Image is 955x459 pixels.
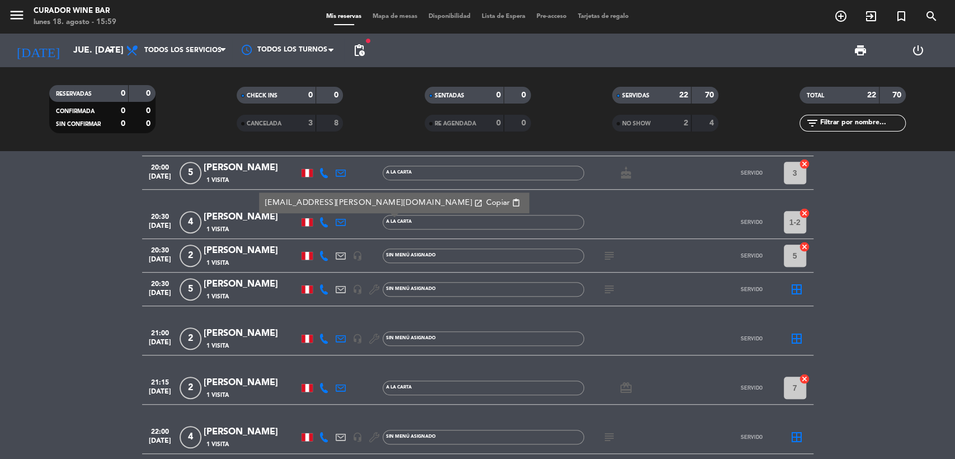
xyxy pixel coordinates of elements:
strong: 8 [334,119,341,127]
span: 22:00 [146,424,174,437]
span: print [854,44,867,57]
span: Pre-acceso [531,13,572,20]
span: CHECK INS [247,93,277,99]
strong: 0 [521,91,528,99]
span: SERVIDO [741,434,763,440]
span: [DATE] [146,388,174,401]
i: headset_mic [352,284,363,294]
button: SERVIDO [724,377,780,399]
span: 20:30 [146,243,174,256]
strong: 2 [684,119,688,127]
div: [PERSON_NAME] [204,326,299,341]
span: 21:00 [146,326,174,339]
strong: 0 [496,119,501,127]
span: SERVIDAS [622,93,650,99]
i: power_settings_new [911,44,925,57]
strong: 22 [679,91,688,99]
span: 20:30 [146,209,174,222]
span: [DATE] [146,173,174,186]
strong: 4 [709,119,716,127]
span: SERVIDO [741,170,763,176]
button: Copiarcontent_paste [483,196,524,209]
div: [PERSON_NAME] [204,161,299,175]
i: border_all [790,332,803,345]
span: 20:30 [146,277,174,289]
span: Sin menú asignado [386,253,436,257]
span: 4 [180,211,201,233]
span: Copiar [486,197,510,209]
strong: 22 [867,91,876,99]
span: [DATE] [146,289,174,302]
strong: 0 [121,107,125,115]
span: 1 Visita [206,440,229,449]
div: Curador Wine Bar [34,6,116,17]
i: add_circle_outline [834,10,848,23]
span: [DATE] [146,256,174,269]
i: exit_to_app [864,10,878,23]
span: CONFIRMADA [56,109,95,114]
i: arrow_drop_down [104,44,117,57]
span: 1 Visita [206,225,229,234]
button: SERVIDO [724,245,780,267]
i: cake [619,166,633,180]
strong: 0 [121,120,125,128]
i: subject [603,430,616,444]
i: headset_mic [352,251,363,261]
span: 1 Visita [206,176,229,185]
div: [PERSON_NAME] [204,376,299,390]
i: cancel [799,158,810,170]
i: border_all [790,430,803,444]
span: 1 Visita [206,259,229,268]
span: 1 Visita [206,341,229,350]
i: [DATE] [8,38,68,63]
button: SERVIDO [724,426,780,448]
span: 5 [180,278,201,301]
span: Sin menú asignado [386,336,436,340]
i: card_giftcard [619,381,633,395]
i: border_all [790,283,803,296]
span: SERVIDO [741,252,763,259]
strong: 0 [334,91,341,99]
button: SERVIDO [724,211,780,233]
strong: 0 [121,90,125,97]
span: NO SHOW [622,121,651,127]
i: menu [8,7,25,24]
i: subject [603,283,616,296]
span: [DATE] [146,339,174,352]
span: RE AGENDADA [435,121,476,127]
div: LOG OUT [889,34,947,67]
span: TOTAL [806,93,824,99]
i: turned_in_not [895,10,908,23]
span: SIN CONFIRMAR [56,121,101,127]
span: 5 [180,162,201,184]
strong: 70 [704,91,716,99]
button: SERVIDO [724,327,780,350]
div: [PERSON_NAME] [204,277,299,292]
span: fiber_manual_record [365,38,371,44]
span: 21:15 [146,375,174,388]
i: headset_mic [352,432,363,442]
span: Lista de Espera [476,13,531,20]
span: SENTADAS [435,93,464,99]
span: 2 [180,327,201,350]
i: cancel [799,373,810,385]
i: filter_list [805,116,818,130]
span: SERVIDO [741,385,763,391]
span: Tarjetas de regalo [572,13,634,20]
span: 2 [180,245,201,267]
strong: 0 [146,120,153,128]
input: Filtrar por nombre... [818,117,905,129]
strong: 3 [308,119,313,127]
i: headset_mic [352,334,363,344]
span: CANCELADA [247,121,281,127]
span: SERVIDO [741,286,763,292]
button: SERVIDO [724,278,780,301]
span: 2 [180,377,201,399]
span: 20:00 [146,160,174,173]
div: [PERSON_NAME] [204,425,299,439]
span: [DATE] [146,437,174,450]
span: 4 [180,426,201,448]
strong: 0 [496,91,501,99]
strong: 0 [308,91,313,99]
div: lunes 18. agosto - 15:59 [34,17,116,28]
